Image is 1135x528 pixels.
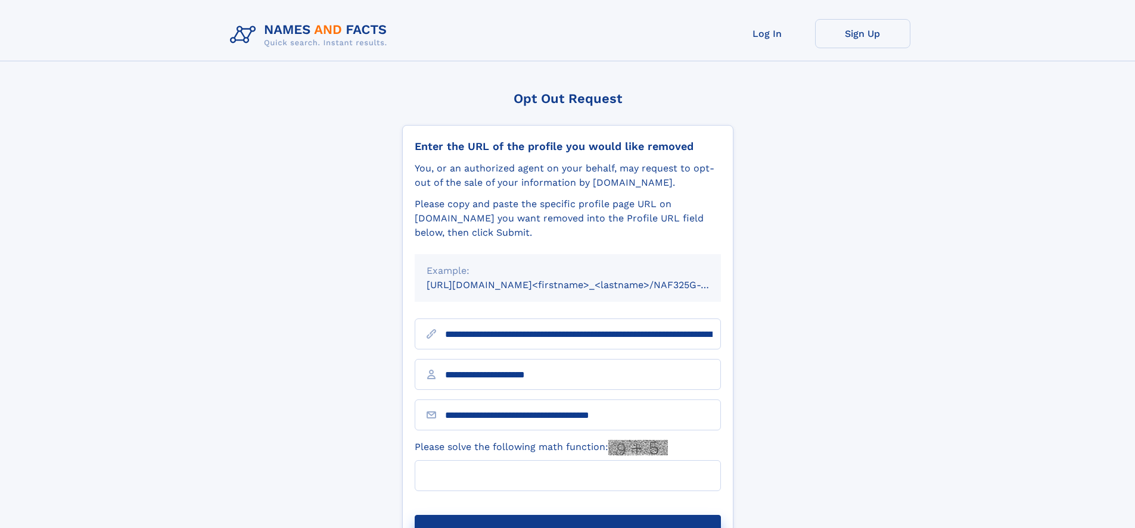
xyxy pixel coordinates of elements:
label: Please solve the following math function: [415,440,668,455]
div: Example: [427,264,709,278]
div: Enter the URL of the profile you would like removed [415,140,721,153]
small: [URL][DOMAIN_NAME]<firstname>_<lastname>/NAF325G-xxxxxxxx [427,279,744,290]
div: Please copy and paste the specific profile page URL on [DOMAIN_NAME] you want removed into the Pr... [415,197,721,240]
img: Logo Names and Facts [225,19,397,51]
div: Opt Out Request [402,91,733,106]
div: You, or an authorized agent on your behalf, may request to opt-out of the sale of your informatio... [415,161,721,190]
a: Sign Up [815,19,910,48]
a: Log In [720,19,815,48]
